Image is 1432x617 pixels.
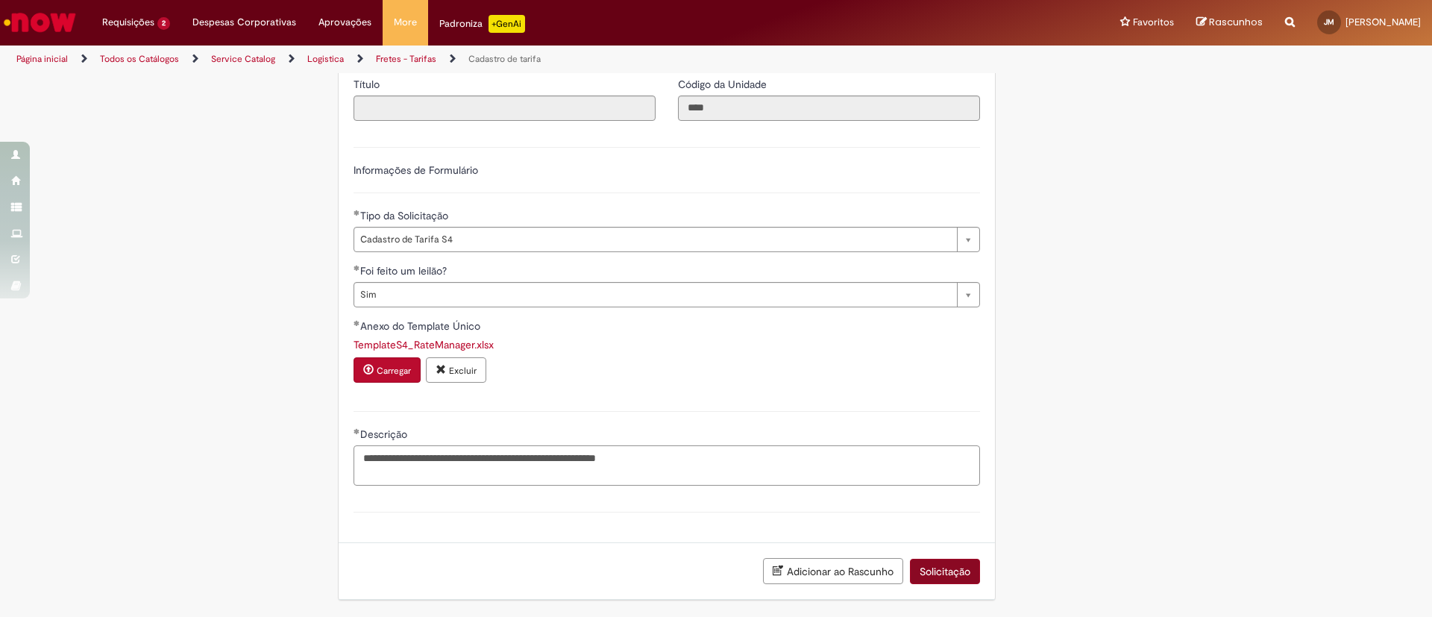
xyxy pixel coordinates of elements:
[192,15,296,30] span: Despesas Corporativas
[910,559,980,584] button: Solicitação
[1324,17,1334,27] span: JM
[354,163,478,177] label: Informações de Formulário
[11,46,943,73] ul: Trilhas de página
[307,53,344,65] a: Logistica
[1133,15,1174,30] span: Favoritos
[157,17,170,30] span: 2
[426,357,486,383] button: Excluir anexo TemplateS4_RateManager.xlsx
[376,53,436,65] a: Fretes - Tarifas
[360,264,450,278] span: Foi feito um leilão?
[102,15,154,30] span: Requisições
[354,77,383,92] label: Somente leitura - Título
[439,15,525,33] div: Padroniza
[1,7,78,37] img: ServiceNow
[489,15,525,33] p: +GenAi
[354,357,421,383] button: Carregar anexo de Anexo do Template Único Required
[468,53,541,65] a: Cadastro de tarifa
[678,77,770,92] label: Somente leitura - Código da Unidade
[360,427,410,441] span: Descrição
[1209,15,1263,29] span: Rascunhos
[1196,16,1263,30] a: Rascunhos
[377,365,411,377] small: Carregar
[360,283,949,307] span: Sim
[360,319,483,333] span: Anexo do Template Único
[318,15,371,30] span: Aprovações
[360,228,949,251] span: Cadastro de Tarifa S4
[354,265,360,271] span: Obrigatório Preenchido
[16,53,68,65] a: Página inicial
[360,209,451,222] span: Tipo da Solicitação
[1345,16,1421,28] span: [PERSON_NAME]
[211,53,275,65] a: Service Catalog
[678,95,980,121] input: Código da Unidade
[449,365,477,377] small: Excluir
[354,95,656,121] input: Título
[354,338,494,351] a: Download de TemplateS4_RateManager.xlsx
[354,78,383,91] span: Somente leitura - Título
[354,428,360,434] span: Obrigatório Preenchido
[394,15,417,30] span: More
[354,320,360,326] span: Obrigatório Preenchido
[763,558,903,584] button: Adicionar ao Rascunho
[354,210,360,216] span: Obrigatório Preenchido
[354,445,980,486] textarea: Descrição
[100,53,179,65] a: Todos os Catálogos
[678,78,770,91] span: Somente leitura - Código da Unidade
